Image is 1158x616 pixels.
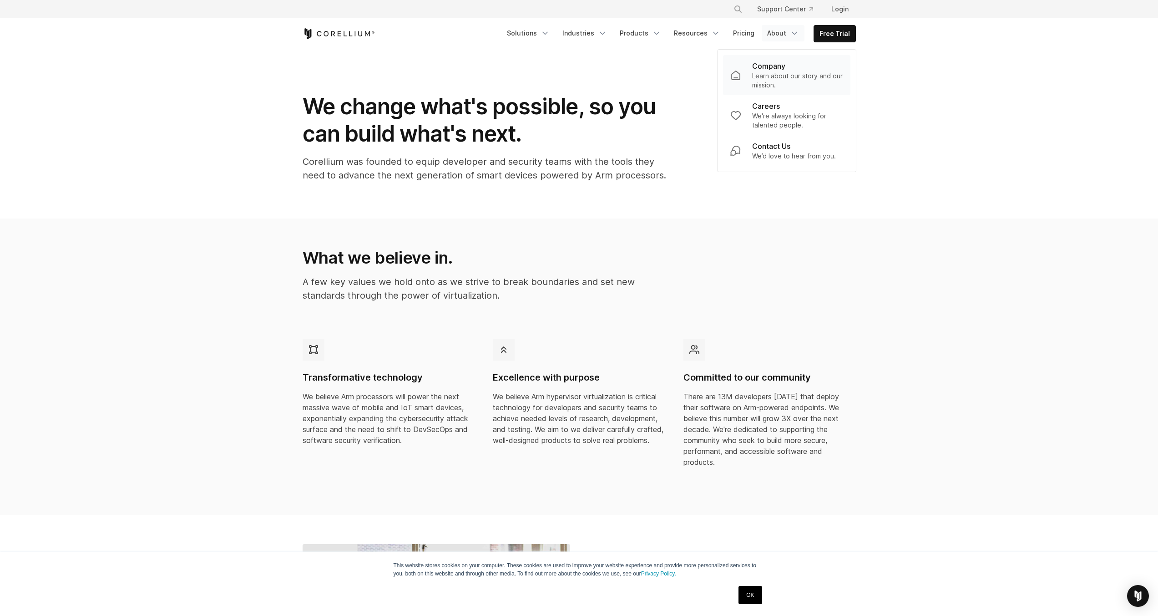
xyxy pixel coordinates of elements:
a: Careers We're always looking for talented people. [723,95,850,135]
a: Corellium Home [303,28,375,39]
a: Login [824,1,856,17]
p: We believe Arm hypervisor virtualization is critical technology for developers and security teams... [493,391,665,446]
p: We’d love to hear from you. [752,152,836,161]
p: There are 13M developers [DATE] that deploy their software on Arm-powered endpoints. We believe t... [683,391,856,468]
a: Privacy Policy. [641,570,676,577]
p: Company [752,61,785,71]
a: Company Learn about our story and our mission. [723,55,850,95]
h4: Transformative technology [303,372,475,384]
a: Solutions [501,25,555,41]
a: Support Center [750,1,820,17]
p: This website stores cookies on your computer. These cookies are used to improve your website expe... [394,561,765,578]
h1: We change what's possible, so you can build what's next. [303,93,667,148]
button: Search [730,1,746,17]
a: About [762,25,804,41]
p: We believe Arm processors will power the next massive wave of mobile and IoT smart devices, expon... [303,391,475,446]
div: Open Intercom Messenger [1127,585,1149,607]
h4: Excellence with purpose [493,372,665,384]
p: Corellium was founded to equip developer and security teams with the tools they need to advance t... [303,155,667,182]
div: Navigation Menu [723,1,856,17]
p: Contact Us [752,141,790,152]
p: Learn about our story and our mission. [752,71,843,90]
a: Resources [668,25,726,41]
p: Careers [752,101,780,112]
h4: Committed to our community [683,372,856,384]
a: Free Trial [814,25,855,42]
p: A few key values we hold onto as we strive to break boundaries and set new standards through the ... [303,275,665,302]
a: Contact Us We’d love to hear from you. [723,135,850,166]
a: Products [614,25,667,41]
div: Navigation Menu [501,25,856,42]
a: Industries [557,25,612,41]
a: OK [738,586,762,604]
h2: What we believe in. [303,248,665,268]
a: Pricing [728,25,760,41]
p: We're always looking for talented people. [752,112,843,130]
